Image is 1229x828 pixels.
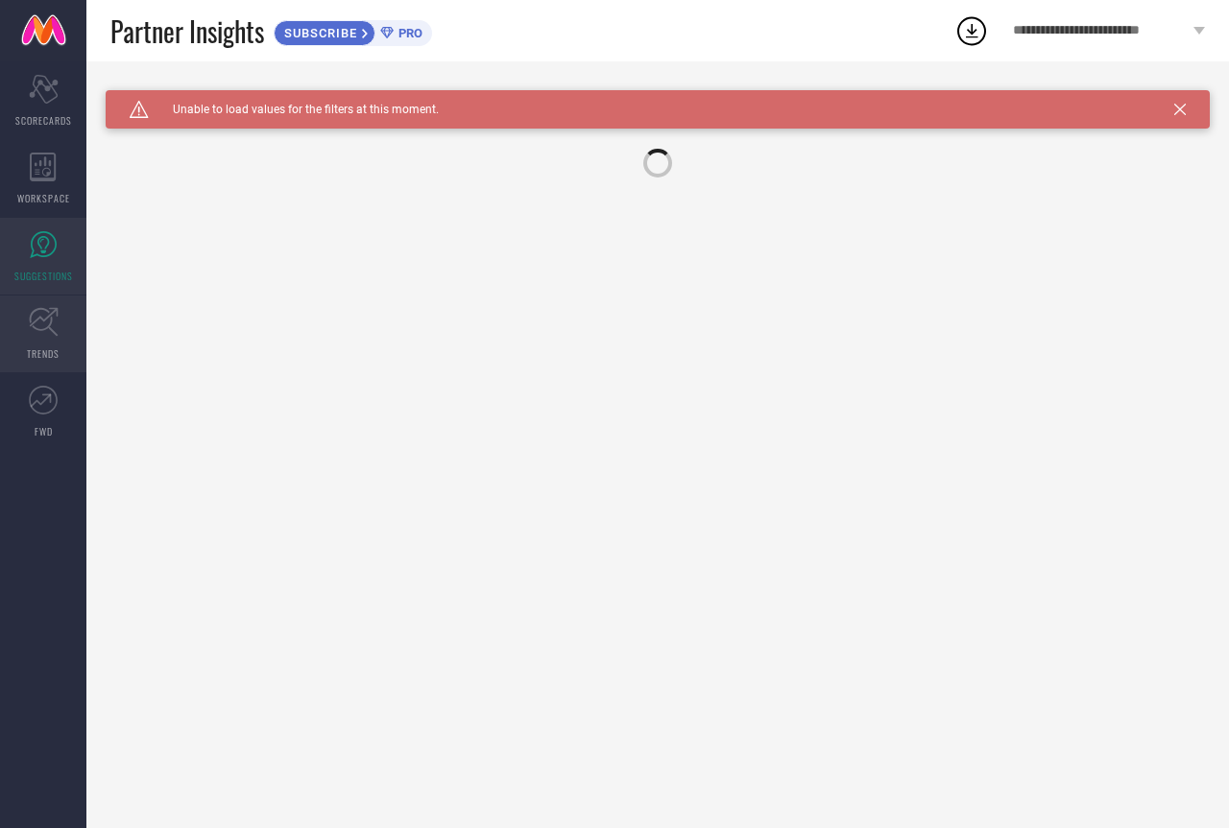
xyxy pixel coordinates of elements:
a: SUBSCRIBEPRO [274,15,432,46]
span: Partner Insights [110,12,264,51]
span: SUBSCRIBE [275,26,362,40]
span: WORKSPACE [17,191,70,205]
span: FWD [35,424,53,438]
span: TRENDS [27,346,60,361]
span: PRO [394,26,422,40]
div: Open download list [954,13,989,48]
span: SCORECARDS [15,113,72,128]
span: SUGGESTIONS [14,269,73,283]
span: Unable to load values for the filters at this moment. [149,103,439,116]
h1: SUGGESTIONS [106,90,206,106]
